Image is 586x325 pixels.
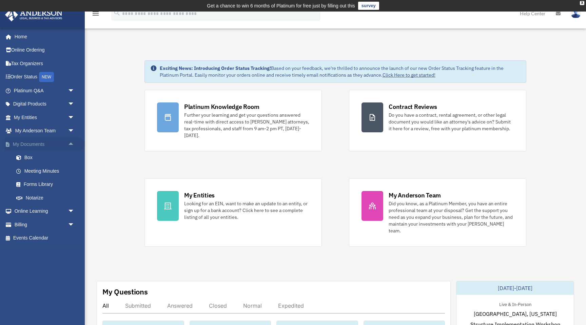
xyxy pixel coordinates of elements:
[5,57,85,70] a: Tax Organizers
[494,300,537,307] div: Live & In-Person
[5,97,85,111] a: Digital Productsarrow_drop_down
[383,72,435,78] a: Click Here to get started!
[184,191,215,199] div: My Entities
[68,205,81,218] span: arrow_drop_down
[144,90,322,151] a: Platinum Knowledge Room Further your learning and get your questions answered real-time with dire...
[144,178,322,247] a: My Entities Looking for an EIN, want to make an update to an entity, or sign up for a bank accoun...
[113,9,121,17] i: search
[68,84,81,98] span: arrow_drop_down
[68,124,81,138] span: arrow_drop_down
[9,164,85,178] a: Meeting Minutes
[5,205,85,218] a: Online Learningarrow_drop_down
[389,200,514,234] div: Did you know, as a Platinum Member, you have an entire professional team at your disposal? Get th...
[278,302,304,309] div: Expedited
[207,2,355,10] div: Get a chance to win 6 months of Platinum for free just by filling out this
[102,287,148,297] div: My Questions
[209,302,227,309] div: Closed
[349,178,526,247] a: My Anderson Team Did you know, as a Platinum Member, you have an entire professional team at your...
[5,137,85,151] a: My Documentsarrow_drop_up
[389,112,514,132] div: Do you have a contract, rental agreement, or other legal document you would like an attorney's ad...
[358,2,379,10] a: survey
[5,43,85,57] a: Online Ordering
[92,9,100,18] i: menu
[5,231,85,245] a: Events Calendar
[39,72,54,82] div: NEW
[5,84,85,97] a: Platinum Q&Aarrow_drop_down
[474,310,557,318] span: [GEOGRAPHIC_DATA], [US_STATE]
[184,102,259,111] div: Platinum Knowledge Room
[125,302,151,309] div: Submitted
[243,302,262,309] div: Normal
[184,112,309,139] div: Further your learning and get your questions answered real-time with direct access to [PERSON_NAM...
[389,191,441,199] div: My Anderson Team
[349,90,526,151] a: Contract Reviews Do you have a contract, rental agreement, or other legal document you would like...
[5,124,85,138] a: My Anderson Teamarrow_drop_down
[456,281,574,295] div: [DATE]-[DATE]
[68,111,81,125] span: arrow_drop_down
[92,12,100,18] a: menu
[5,30,81,43] a: Home
[68,137,81,151] span: arrow_drop_up
[9,151,85,165] a: Box
[68,97,81,111] span: arrow_drop_down
[160,65,521,78] div: Based on your feedback, we're thrilled to announce the launch of our new Order Status Tracking fe...
[9,178,85,191] a: Forms Library
[102,302,109,309] div: All
[580,1,584,5] div: close
[184,200,309,221] div: Looking for an EIN, want to make an update to an entity, or sign up for a bank account? Click her...
[9,191,85,205] a: Notarize
[389,102,437,111] div: Contract Reviews
[571,8,581,18] img: User Pic
[5,111,85,124] a: My Entitiesarrow_drop_down
[5,218,85,231] a: Billingarrow_drop_down
[167,302,193,309] div: Answered
[3,8,64,21] img: Anderson Advisors Platinum Portal
[5,70,85,84] a: Order StatusNEW
[68,218,81,232] span: arrow_drop_down
[160,65,271,71] strong: Exciting News: Introducing Order Status Tracking!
